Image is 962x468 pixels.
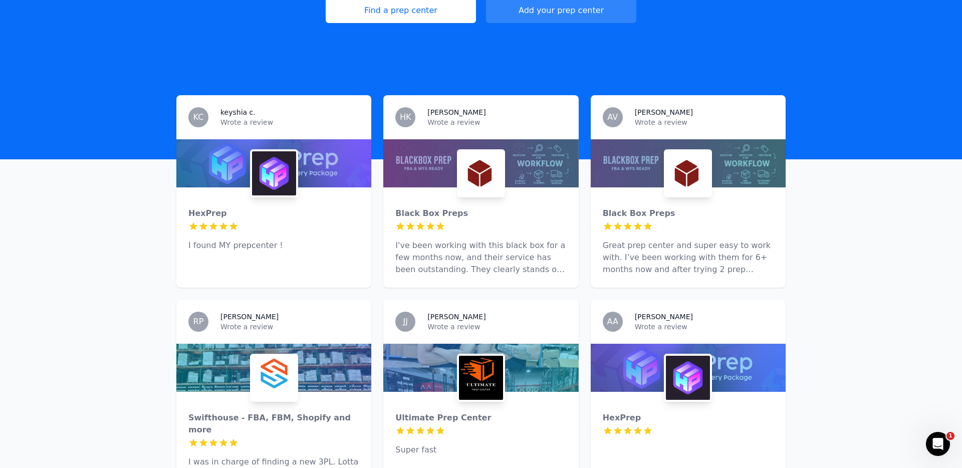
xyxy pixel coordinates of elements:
span: 1 [946,432,954,440]
p: Wrote a review [635,117,774,127]
span: KC [193,113,204,121]
p: Wrote a review [220,322,359,332]
span: AA [607,318,618,326]
span: HK [400,113,411,121]
iframe: Intercom live chat [926,432,950,456]
p: I found MY prepcenter ! [188,240,359,252]
a: KCkeyshia c.Wrote a reviewHexPrepHexPrepI found MY prepcenter ! [176,95,371,288]
p: Wrote a review [427,117,566,127]
div: Black Box Preps [395,207,566,219]
img: Ultimate Prep Center [459,356,503,400]
img: HexPrep [252,151,296,195]
span: RP [193,318,204,326]
h3: [PERSON_NAME] [427,107,486,117]
div: Ultimate Prep Center [395,412,566,424]
p: Great prep center and super easy to work with. I’ve been working with them for 6+ months now and ... [603,240,774,276]
p: Wrote a review [220,117,359,127]
a: AV[PERSON_NAME]Wrote a reviewBlack Box PrepsBlack Box PrepsGreat prep center and super easy to wo... [591,95,786,288]
p: Super fast [395,444,566,456]
h3: [PERSON_NAME] [427,312,486,322]
img: Black Box Preps [459,151,503,195]
h3: [PERSON_NAME] [635,312,693,322]
div: Swifthouse - FBA, FBM, Shopify and more [188,412,359,436]
span: AV [607,113,618,121]
p: I've been working with this black box for a few months now, and their service has been outstandin... [395,240,566,276]
h3: [PERSON_NAME] [635,107,693,117]
h3: [PERSON_NAME] [220,312,279,322]
img: Black Box Preps [666,151,710,195]
span: JJ [403,318,408,326]
h3: keyshia c. [220,107,256,117]
div: HexPrep [603,412,774,424]
div: HexPrep [188,207,359,219]
div: Black Box Preps [603,207,774,219]
p: Wrote a review [635,322,774,332]
p: Wrote a review [427,322,566,332]
img: HexPrep [666,356,710,400]
img: Swifthouse - FBA, FBM, Shopify and more [252,356,296,400]
a: HK[PERSON_NAME]Wrote a reviewBlack Box PrepsBlack Box PrepsI've been working with this black box ... [383,95,578,288]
